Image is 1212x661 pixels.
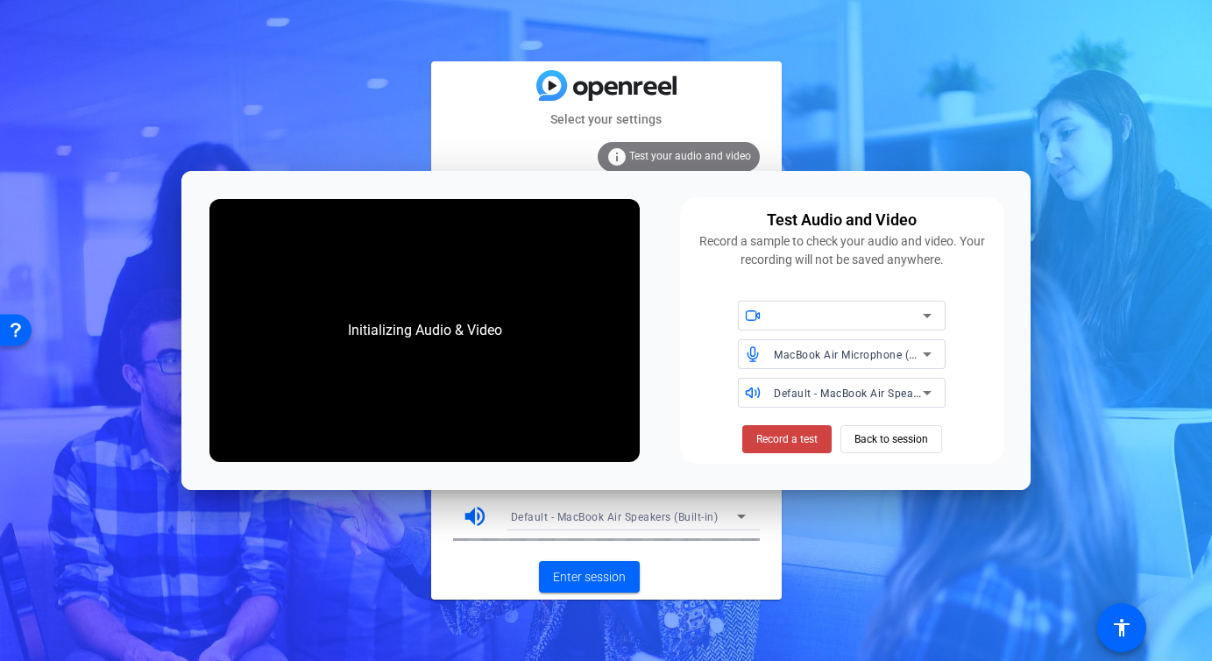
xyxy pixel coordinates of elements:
[854,423,928,456] span: Back to session
[774,347,949,361] span: MacBook Air Microphone (Built-in)
[330,302,520,359] div: Initializing Audio & Video
[629,150,751,162] span: Test your audio and video
[462,503,488,530] mat-icon: volume_up
[840,425,942,453] button: Back to session
[742,425,832,453] button: Record a test
[553,568,626,586] span: Enter session
[536,70,677,101] img: blue-gradient.svg
[606,146,627,167] mat-icon: info
[774,386,982,400] span: Default - MacBook Air Speakers (Built-in)
[767,208,917,232] div: Test Audio and Video
[1111,617,1132,638] mat-icon: accessibility
[431,110,782,129] mat-card-subtitle: Select your settings
[691,232,994,269] div: Record a sample to check your audio and video. Your recording will not be saved anywhere.
[756,431,818,447] span: Record a test
[511,511,719,523] span: Default - MacBook Air Speakers (Built-in)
